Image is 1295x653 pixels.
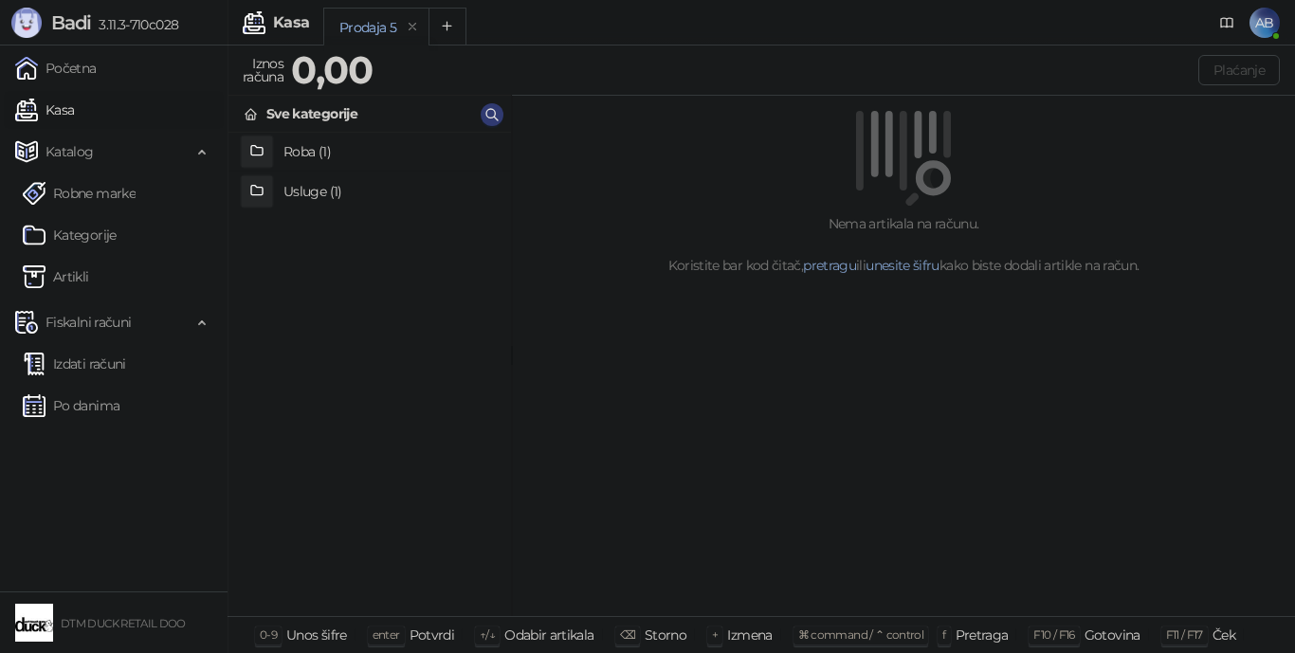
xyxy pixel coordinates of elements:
a: pretragu [803,257,856,274]
img: Logo [11,8,42,38]
h4: Roba (1) [283,136,496,167]
span: ⌘ command / ⌃ control [798,627,924,642]
div: Izmena [727,623,772,647]
span: ⌫ [620,627,635,642]
a: ArtikliArtikli [23,258,89,296]
a: Kasa [15,91,74,129]
span: F10 / F16 [1033,627,1074,642]
div: grid [228,133,511,616]
a: Po danima [23,387,119,425]
a: Početna [15,49,97,87]
div: Kasa [273,15,309,30]
a: Izdati računi [23,345,126,383]
div: Unos šifre [286,623,347,647]
span: + [712,627,718,642]
a: Dokumentacija [1212,8,1242,38]
div: Sve kategorije [266,103,357,124]
div: Pretraga [956,623,1009,647]
span: ↑/↓ [480,627,495,642]
button: Plaćanje [1198,55,1280,85]
div: Gotovina [1085,623,1140,647]
img: Artikli [23,265,46,288]
span: 0-9 [260,627,277,642]
span: Katalog [46,133,94,171]
button: remove [400,19,425,35]
span: 3.11.3-710c028 [91,16,178,33]
div: Storno [645,623,686,647]
button: Add tab [429,8,466,45]
strong: 0,00 [291,46,373,93]
div: Ček [1213,623,1235,647]
div: Potvrdi [410,623,455,647]
a: unesite šifru [866,257,939,274]
div: Prodaja 5 [339,17,396,38]
span: Badi [51,11,91,34]
span: AB [1249,8,1280,38]
span: Fiskalni računi [46,303,131,341]
div: Iznos računa [239,51,287,89]
small: DTM DUCK RETAIL DOO [61,617,186,630]
div: Nema artikala na računu. Koristite bar kod čitač, ili kako biste dodali artikle na račun. [535,213,1272,276]
a: Robne marke [23,174,136,212]
div: Odabir artikala [504,623,593,647]
span: F11 / F17 [1166,627,1203,642]
a: Kategorije [23,216,117,254]
img: 64x64-companyLogo-66ada3a5-0551-4a34-8c52-98bc28352977.jpeg [15,604,53,642]
h4: Usluge (1) [283,176,496,207]
span: enter [373,627,400,642]
span: f [942,627,945,642]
